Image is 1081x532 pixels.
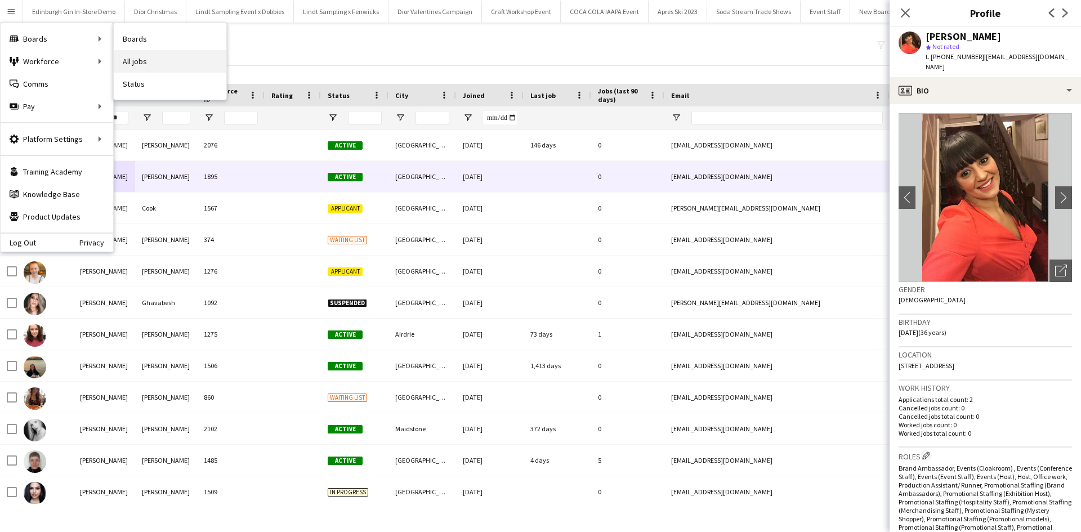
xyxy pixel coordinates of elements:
[328,394,367,402] span: Waiting list
[142,113,152,123] button: Open Filter Menu
[388,161,456,192] div: [GEOGRAPHIC_DATA]
[456,161,524,192] div: [DATE]
[328,91,350,100] span: Status
[483,111,517,124] input: Joined Filter Input
[926,32,1001,42] div: [PERSON_NAME]
[24,356,46,378] img: Sarah Johnson
[664,224,890,255] div: [EMAIL_ADDRESS][DOMAIN_NAME]
[649,1,707,23] button: Apres Ski 2023
[1,50,113,73] div: Workforce
[197,256,265,287] div: 1276
[328,488,368,497] span: In progress
[899,296,966,304] span: [DEMOGRAPHIC_DATA]
[456,319,524,350] div: [DATE]
[530,91,556,100] span: Last job
[114,73,226,95] a: Status
[1049,260,1072,282] div: Open photos pop-in
[24,293,46,315] img: Sarah Ghavabesh
[1,28,113,50] div: Boards
[135,319,197,350] div: [PERSON_NAME]
[135,350,197,381] div: [PERSON_NAME]
[899,412,1072,421] p: Cancelled jobs total count: 0
[1,95,113,118] div: Pay
[591,161,664,192] div: 0
[456,224,524,255] div: [DATE]
[932,42,959,51] span: Not rated
[135,413,197,444] div: [PERSON_NAME]
[591,193,664,223] div: 0
[23,1,125,23] button: Edinburgh Gin In-Store Demo
[899,429,1072,437] p: Worked jobs total count: 0
[664,382,890,413] div: [EMAIL_ADDRESS][DOMAIN_NAME]
[524,129,591,160] div: 146 days
[197,319,265,350] div: 1275
[388,287,456,318] div: [GEOGRAPHIC_DATA]
[114,28,226,50] a: Boards
[114,50,226,73] a: All jobs
[271,91,293,100] span: Rating
[197,413,265,444] div: 2102
[664,193,890,223] div: [PERSON_NAME][EMAIL_ADDRESS][DOMAIN_NAME]
[388,413,456,444] div: Maidstone
[664,129,890,160] div: [EMAIL_ADDRESS][DOMAIN_NAME]
[591,445,664,476] div: 5
[598,87,644,104] span: Jobs (last 90 days)
[591,287,664,318] div: 0
[456,350,524,381] div: [DATE]
[850,1,900,23] button: New Board
[416,111,449,124] input: City Filter Input
[664,350,890,381] div: [EMAIL_ADDRESS][DOMAIN_NAME]
[899,404,1072,412] p: Cancelled jobs count: 0
[135,476,197,507] div: [PERSON_NAME]
[73,350,135,381] div: [PERSON_NAME]
[328,330,363,339] span: Active
[135,161,197,192] div: [PERSON_NAME]
[926,52,984,61] span: t. [PHONE_NUMBER]
[24,387,46,410] img: Sarah Kilday
[73,382,135,413] div: [PERSON_NAME]
[691,111,883,124] input: Email Filter Input
[328,204,363,213] span: Applicant
[197,287,265,318] div: 1092
[671,91,689,100] span: Email
[388,193,456,223] div: [GEOGRAPHIC_DATA]
[388,382,456,413] div: [GEOGRAPHIC_DATA]
[899,450,1072,462] h3: Roles
[456,129,524,160] div: [DATE]
[664,161,890,192] div: [EMAIL_ADDRESS][DOMAIN_NAME]
[197,476,265,507] div: 1509
[561,1,649,23] button: COCA COLA IAAPA Event
[24,261,46,284] img: Sarah Dempsey
[388,445,456,476] div: [GEOGRAPHIC_DATA]
[24,450,46,473] img: Sarah McHarg
[1,205,113,228] a: Product Updates
[388,1,482,23] button: Dior Valentines Campaign
[135,193,197,223] div: Cook
[456,413,524,444] div: [DATE]
[524,350,591,381] div: 1,413 days
[524,319,591,350] div: 73 days
[899,317,1072,327] h3: Birthday
[591,319,664,350] div: 1
[388,319,456,350] div: Airdrie
[197,350,265,381] div: 1506
[899,284,1072,294] h3: Gender
[100,111,128,124] input: First Name Filter Input
[664,287,890,318] div: [PERSON_NAME][EMAIL_ADDRESS][DOMAIN_NAME]
[591,256,664,287] div: 0
[197,129,265,160] div: 2076
[388,350,456,381] div: [GEOGRAPHIC_DATA]
[1,160,113,183] a: Training Academy
[456,287,524,318] div: [DATE]
[524,445,591,476] div: 4 days
[591,129,664,160] div: 0
[135,129,197,160] div: [PERSON_NAME]
[664,445,890,476] div: [EMAIL_ADDRESS][DOMAIN_NAME]
[125,1,186,23] button: Dior Christmas
[24,419,46,441] img: Sarah lowe
[73,256,135,287] div: [PERSON_NAME]
[197,224,265,255] div: 374
[348,111,382,124] input: Status Filter Input
[1,183,113,205] a: Knowledge Base
[463,91,485,100] span: Joined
